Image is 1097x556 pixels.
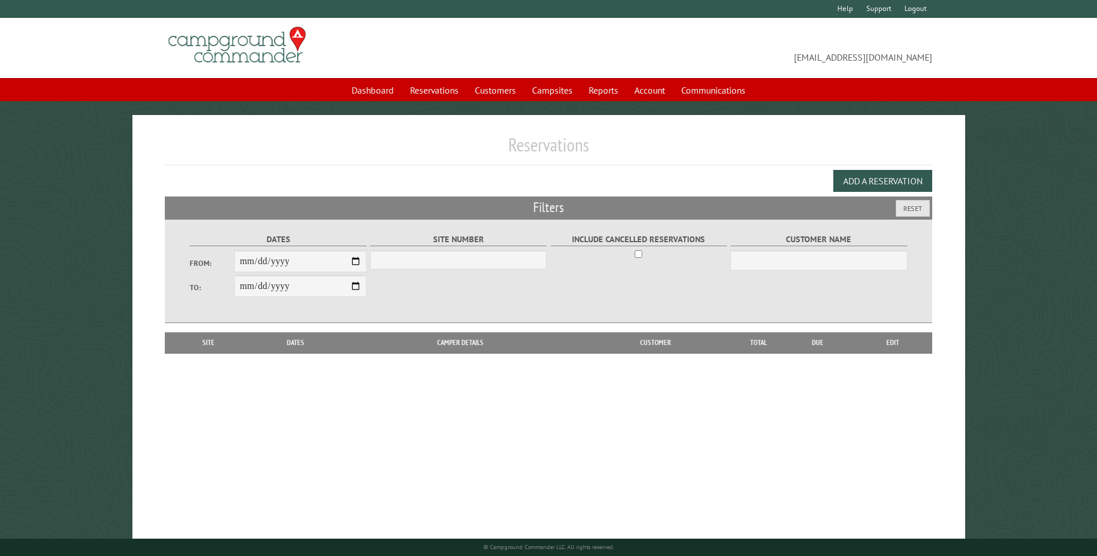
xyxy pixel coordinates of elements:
[190,233,366,246] label: Dates
[627,79,672,101] a: Account
[730,233,907,246] label: Customer Name
[403,79,466,101] a: Reservations
[468,79,523,101] a: Customers
[854,332,932,353] th: Edit
[896,200,930,217] button: Reset
[833,170,932,192] button: Add a Reservation
[190,258,234,269] label: From:
[525,79,579,101] a: Campsites
[345,332,575,353] th: Camper Details
[171,332,246,353] th: Site
[549,32,932,64] span: [EMAIL_ADDRESS][DOMAIN_NAME]
[246,332,345,353] th: Dates
[735,332,781,353] th: Total
[582,79,625,101] a: Reports
[190,282,234,293] label: To:
[165,197,932,218] h2: Filters
[674,79,752,101] a: Communications
[370,233,546,246] label: Site Number
[575,332,735,353] th: Customer
[165,23,309,68] img: Campground Commander
[483,543,614,551] small: © Campground Commander LLC. All rights reserved.
[345,79,401,101] a: Dashboard
[165,134,932,165] h1: Reservations
[781,332,854,353] th: Due
[551,233,727,246] label: Include Cancelled Reservations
